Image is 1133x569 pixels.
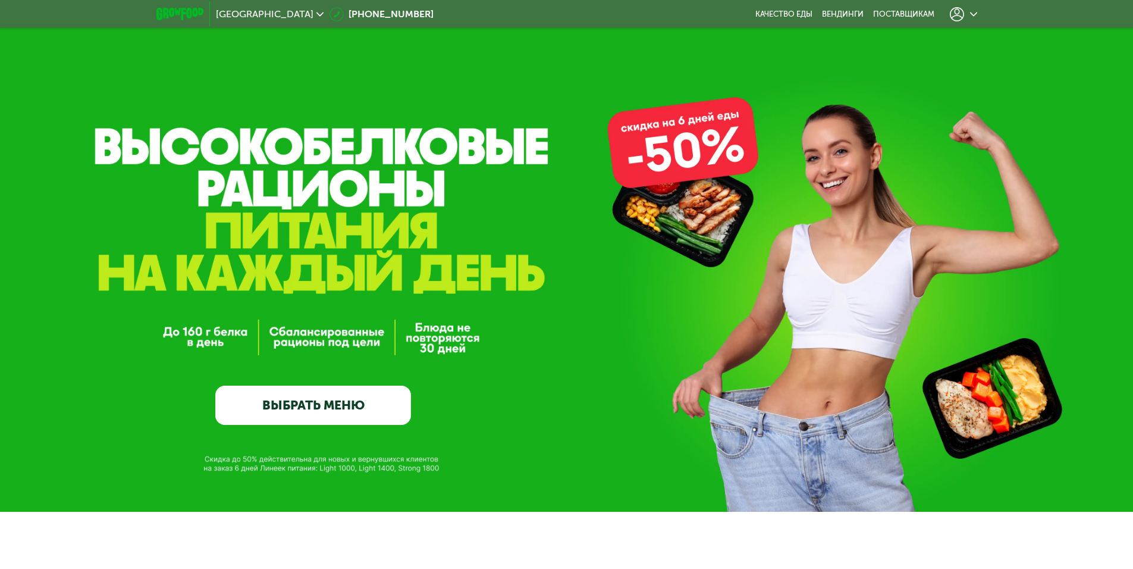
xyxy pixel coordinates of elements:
[822,10,864,19] a: Вендинги
[216,10,313,19] span: [GEOGRAPHIC_DATA]
[329,7,434,21] a: [PHONE_NUMBER]
[215,386,411,425] a: ВЫБРАТЬ МЕНЮ
[873,10,934,19] div: поставщикам
[755,10,812,19] a: Качество еды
